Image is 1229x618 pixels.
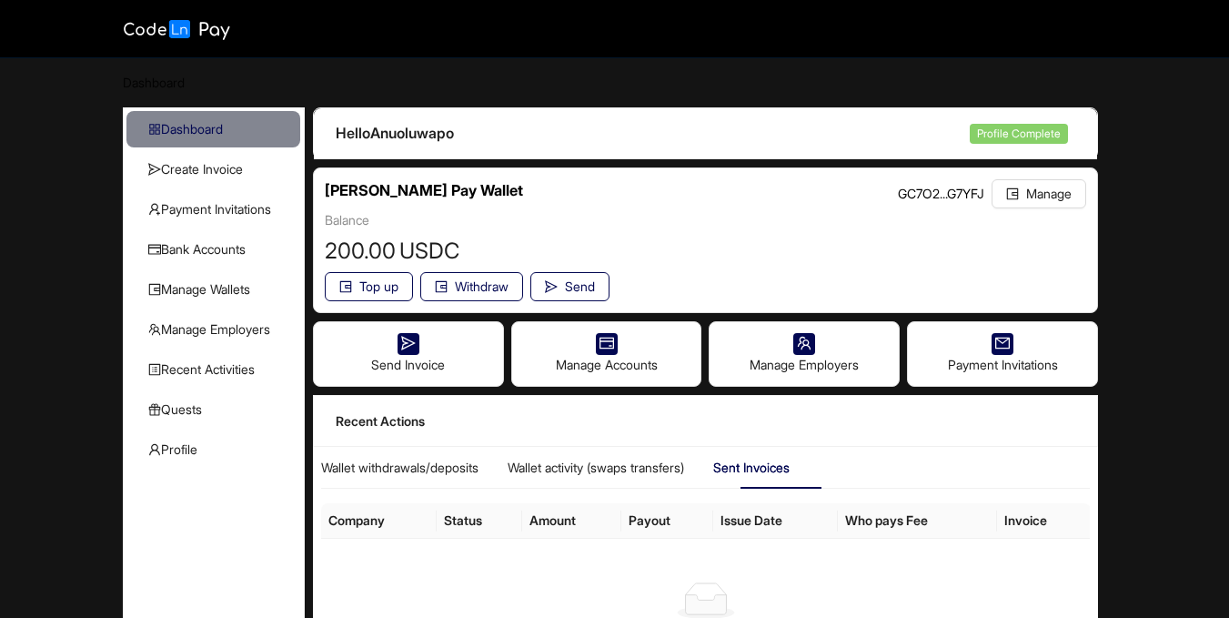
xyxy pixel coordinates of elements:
[621,503,713,539] th: Payout
[437,503,523,539] th: Status
[148,323,161,336] span: team
[148,111,286,147] span: Dashboard
[148,311,286,348] span: Manage Employers
[545,280,558,293] span: send
[364,238,396,264] span: .00
[908,322,1097,386] div: Payment Invitations
[970,124,1068,144] span: Profile Complete
[359,277,398,297] span: Top up
[995,336,1010,350] span: mail
[455,277,509,297] span: Withdraw
[148,431,286,468] span: Profile
[599,336,614,350] span: credit-card
[148,403,161,416] span: gift
[148,163,161,176] span: send
[148,283,161,296] span: wallet
[435,280,448,293] span: wallet
[123,75,185,90] span: Dashboard
[321,503,437,539] th: Company
[1026,184,1072,204] span: Manage
[314,322,503,386] div: Send Invoice
[325,179,523,203] h3: [PERSON_NAME] Pay Wallet
[370,124,454,142] span: Anuoluwapo
[148,191,286,228] span: Payment Invitations
[512,322,701,386] div: Manage Accounts
[713,503,838,539] th: Issue Date
[838,503,996,539] th: Who pays Fee
[1006,187,1019,200] span: wallet
[148,203,161,216] span: user-add
[325,238,364,264] span: 200
[565,277,595,297] span: Send
[148,151,286,187] span: Create Invoice
[970,123,1075,144] a: Profile Complete
[321,458,479,478] div: Wallet withdrawals/deposits
[399,234,459,268] span: USDC
[148,231,286,268] span: Bank Accounts
[325,210,459,230] div: Balance
[992,179,1086,208] button: walletManage
[148,363,161,376] span: profile
[148,351,286,388] span: Recent Activities
[992,186,1086,201] a: walletManage
[336,122,970,145] div: Hello
[148,391,286,428] span: Quests
[148,271,286,308] span: Manage Wallets
[522,503,621,539] th: Amount
[339,280,352,293] span: wallet
[1052,21,1092,36] span: Logout
[713,458,790,478] div: Sent Invoices
[148,123,161,136] span: appstore
[710,322,899,386] div: Manage Employers
[530,272,609,301] button: sendSend
[997,503,1091,539] th: Invoice
[898,186,984,201] span: GC7O2...G7YFJ
[123,20,232,40] img: logo
[325,272,413,301] button: walletTop up
[148,443,161,456] span: user
[336,411,1075,431] div: Recent Actions
[148,243,161,256] span: credit-card
[797,336,811,350] span: team
[401,336,416,350] span: send
[420,272,523,301] button: walletWithdraw
[508,458,684,478] div: Wallet activity (swaps transfers)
